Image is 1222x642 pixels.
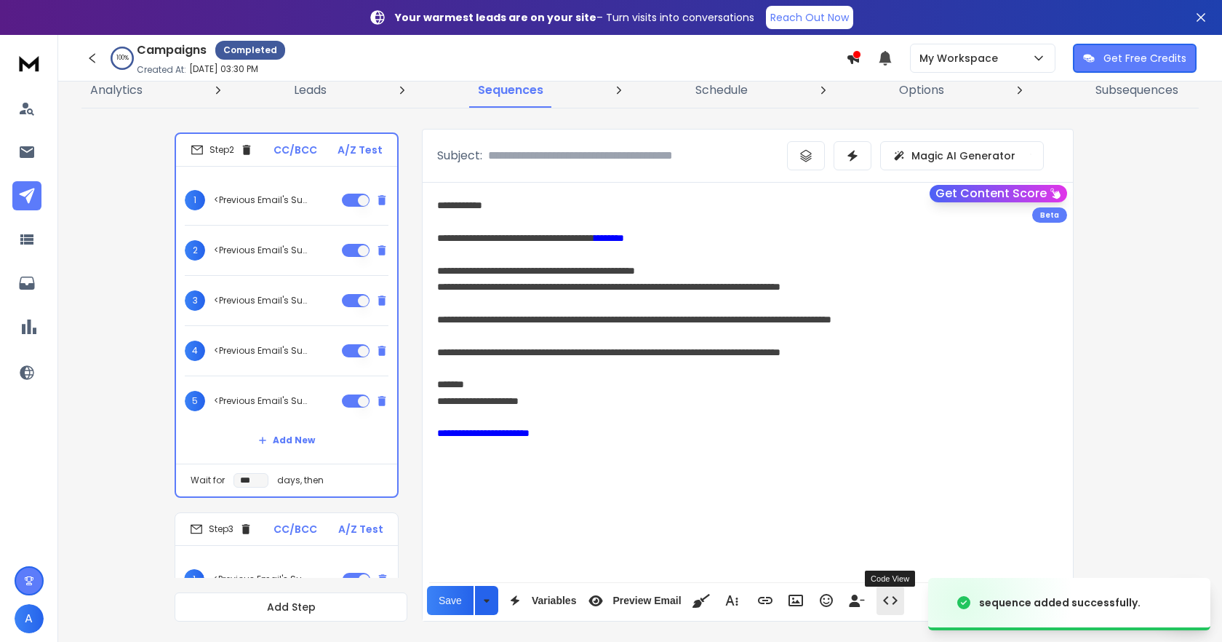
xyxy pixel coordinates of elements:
p: <Previous Email's Subject> [214,245,307,256]
p: Sequences [478,82,543,99]
a: Sequences [469,73,552,108]
p: My Workspace [919,51,1004,66]
span: 4 [185,341,205,361]
a: Reach Out Now [766,6,853,29]
button: Save [427,586,474,615]
p: Subsequences [1095,82,1178,99]
li: Step2CC/BCCA/Z Test1<Previous Email's Subject>2<Previous Email's Subject>3<Previous Email's Subje... [175,132,399,498]
a: Leads [285,73,335,108]
button: Preview Email [582,586,684,615]
span: 3 [185,290,205,311]
p: <Previous Email's Subject> [213,574,306,585]
img: logo [15,49,44,76]
p: Magic AI Generator [911,148,1015,163]
a: Schedule [687,73,756,108]
p: Subject: [437,147,482,165]
a: Options [890,73,953,108]
button: Insert Link (⌘K) [751,586,779,615]
button: Insert Image (⌘P) [782,586,810,615]
button: Emoticons [812,586,840,615]
button: A [15,604,44,633]
p: CC/BCC [273,522,317,536]
button: Add Step [175,593,407,622]
h1: Campaigns [137,41,207,59]
button: Clean HTML [687,586,715,615]
p: – Turn visits into conversations [395,10,754,25]
p: Wait for [191,475,225,486]
p: <Previous Email's Subject> [214,295,307,306]
p: Analytics [90,82,143,99]
span: Variables [529,595,580,607]
div: Beta [1032,207,1067,223]
div: Completed [215,41,285,60]
p: A/Z Test [338,143,383,157]
p: 100 % [116,54,129,63]
div: Step 3 [190,523,252,536]
button: More Text [718,586,746,615]
span: 2 [185,240,205,261]
p: days, then [277,475,324,486]
p: CC/BCC [273,143,317,157]
div: Code View [865,571,915,587]
button: Add New [247,426,327,455]
p: Schedule [695,82,748,99]
p: <Previous Email's Subject> [214,345,307,357]
p: A/Z Test [338,522,383,536]
span: 1 [185,190,205,210]
p: <Previous Email's Subject> [214,395,307,407]
p: Get Free Credits [1103,51,1186,66]
button: Magic AI Generator [880,141,1044,170]
p: [DATE] 03:30 PM [189,63,258,75]
div: sequence added successfully. [979,595,1141,610]
p: Created At: [137,64,186,76]
button: Get Content Score [930,185,1067,202]
div: Step 2 [191,143,253,156]
a: Analytics [81,73,151,108]
button: Get Free Credits [1073,44,1197,73]
strong: Your warmest leads are on your site [395,10,596,25]
button: Variables [501,586,580,615]
p: <Previous Email's Subject> [214,194,307,206]
span: Preview Email [610,595,684,607]
p: Options [899,82,944,99]
p: Leads [294,82,327,99]
span: 5 [185,391,205,411]
a: Subsequences [1087,73,1187,108]
span: 1 [184,569,204,590]
p: Reach Out Now [770,10,849,25]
